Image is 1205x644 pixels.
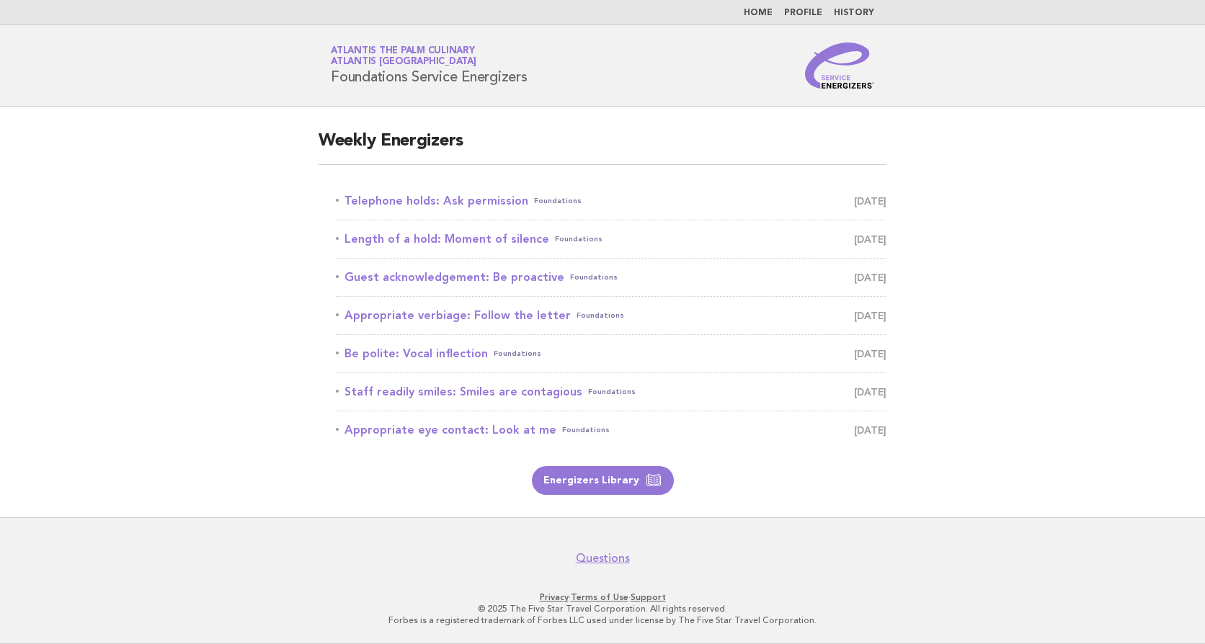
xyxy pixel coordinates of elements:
span: Foundations [494,344,541,364]
span: [DATE] [854,229,886,249]
a: Length of a hold: Moment of silenceFoundations [DATE] [336,229,886,249]
a: Profile [784,9,822,17]
span: Atlantis [GEOGRAPHIC_DATA] [331,58,476,67]
a: History [834,9,874,17]
a: Staff readily smiles: Smiles are contagiousFoundations [DATE] [336,382,886,402]
a: Guest acknowledgement: Be proactiveFoundations [DATE] [336,267,886,287]
span: [DATE] [854,382,886,402]
a: Atlantis The Palm CulinaryAtlantis [GEOGRAPHIC_DATA] [331,46,476,66]
span: [DATE] [854,420,886,440]
a: Support [631,592,666,602]
span: [DATE] [854,344,886,364]
span: Foundations [588,382,636,402]
a: Be polite: Vocal inflectionFoundations [DATE] [336,344,886,364]
p: Forbes is a registered trademark of Forbes LLC used under license by The Five Star Travel Corpora... [161,614,1044,626]
h2: Weekly Energizers [319,130,886,165]
a: Home [744,9,773,17]
a: Energizers Library [532,466,674,495]
a: Privacy [540,592,569,602]
span: [DATE] [854,305,886,326]
p: · · [161,591,1044,603]
h1: Foundations Service Energizers [331,47,528,84]
p: © 2025 The Five Star Travel Corporation. All rights reserved. [161,603,1044,614]
span: [DATE] [854,191,886,211]
span: Foundations [555,229,602,249]
span: Foundations [534,191,582,211]
span: Foundations [562,420,610,440]
img: Service Energizers [805,43,874,89]
a: Questions [576,551,630,565]
span: [DATE] [854,267,886,287]
a: Telephone holds: Ask permissionFoundations [DATE] [336,191,886,211]
span: Foundations [577,305,624,326]
span: Foundations [570,267,618,287]
a: Terms of Use [571,592,628,602]
a: Appropriate verbiage: Follow the letterFoundations [DATE] [336,305,886,326]
a: Appropriate eye contact: Look at meFoundations [DATE] [336,420,886,440]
